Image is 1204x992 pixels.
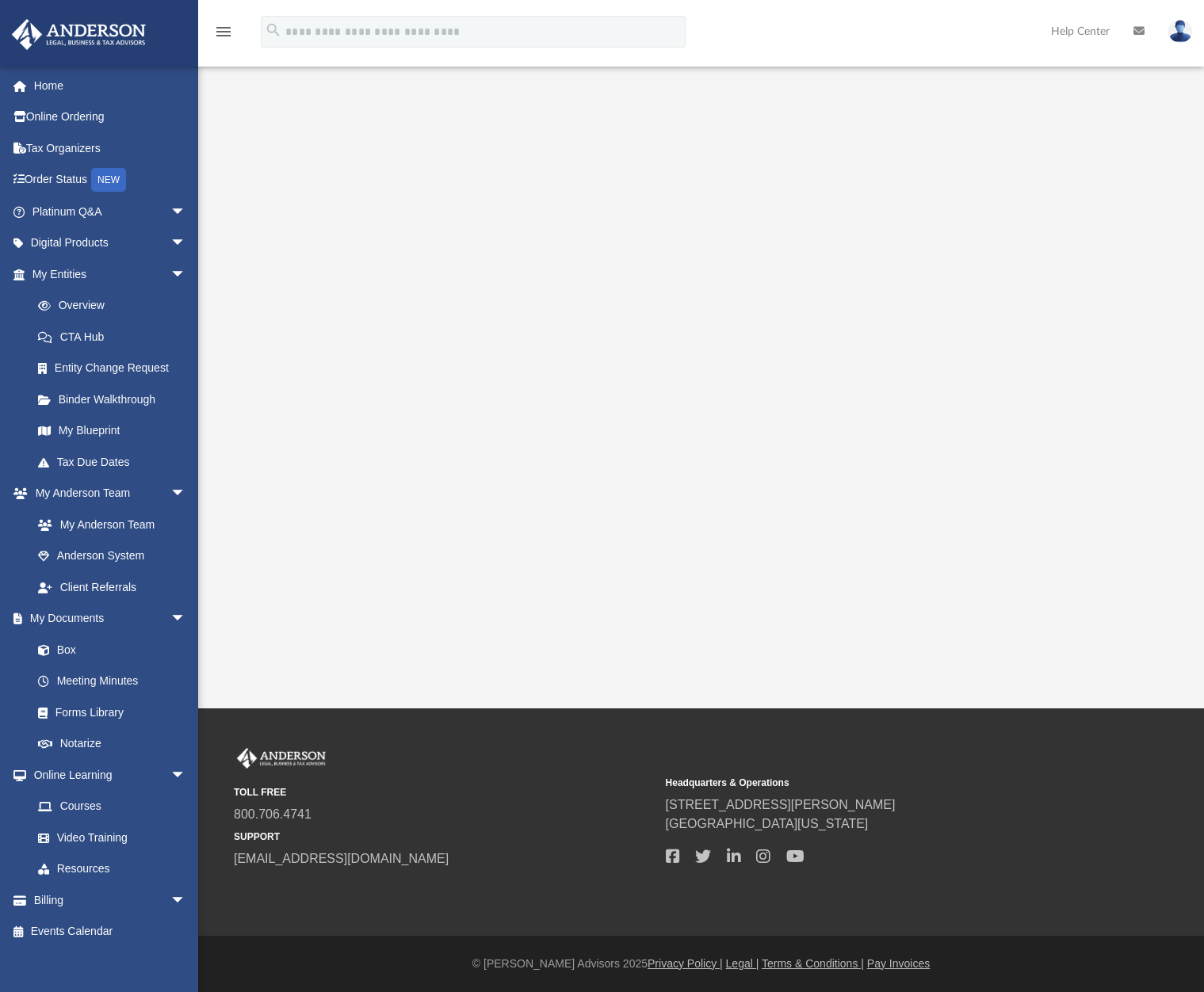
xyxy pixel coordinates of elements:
a: Privacy Policy | [648,957,723,970]
a: Platinum Q&Aarrow_drop_down [11,196,210,227]
a: Box [22,634,194,666]
a: Online Learningarrow_drop_down [11,759,202,791]
a: My Blueprint [22,415,202,447]
a: Terms & Conditions | [762,957,864,970]
a: Video Training [22,822,194,853]
a: Events Calendar [11,916,210,948]
small: SUPPORT [234,830,655,844]
span: arrow_drop_down [170,258,202,291]
span: arrow_drop_down [170,196,202,228]
small: TOLL FREE [234,785,655,799]
a: [STREET_ADDRESS][PERSON_NAME] [666,798,896,811]
span: arrow_drop_down [170,759,202,792]
div: © [PERSON_NAME] Advisors 2025 [198,956,1204,972]
a: Digital Productsarrow_drop_down [11,227,210,259]
span: arrow_drop_down [170,884,202,917]
img: User Pic [1168,20,1192,43]
img: Anderson Advisors Platinum Portal [7,19,151,50]
i: menu [214,22,233,41]
img: Anderson Advisors Platinum Portal [234,748,329,769]
a: Online Ordering [11,101,210,133]
a: Forms Library [22,696,194,728]
a: Pay Invoices [867,957,930,970]
a: Meeting Minutes [22,666,202,697]
span: arrow_drop_down [170,227,202,260]
span: arrow_drop_down [170,478,202,510]
a: Entity Change Request [22,353,210,384]
a: Billingarrow_drop_down [11,884,210,916]
a: Client Referrals [22,571,202,603]
a: My Anderson Teamarrow_drop_down [11,478,202,509]
div: NEW [91,168,126,192]
a: Home [11,70,210,101]
a: Tax Due Dates [22,446,210,478]
a: Order StatusNEW [11,164,210,196]
a: CTA Hub [22,321,210,353]
a: Legal | [726,957,759,970]
a: My Documentsarrow_drop_down [11,603,202,635]
a: [EMAIL_ADDRESS][DOMAIN_NAME] [234,852,449,865]
a: menu [214,30,233,41]
a: Resources [22,853,202,885]
a: Tax Organizers [11,132,210,164]
a: [GEOGRAPHIC_DATA][US_STATE] [666,817,869,830]
a: Courses [22,791,202,822]
span: arrow_drop_down [170,603,202,635]
small: Headquarters & Operations [666,776,1087,790]
i: search [265,21,282,39]
a: My Entitiesarrow_drop_down [11,258,210,290]
a: Notarize [22,728,202,760]
a: Binder Walkthrough [22,383,210,415]
a: Overview [22,290,210,322]
a: My Anderson Team [22,509,194,540]
a: Anderson System [22,540,202,572]
a: 800.706.4741 [234,807,312,821]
